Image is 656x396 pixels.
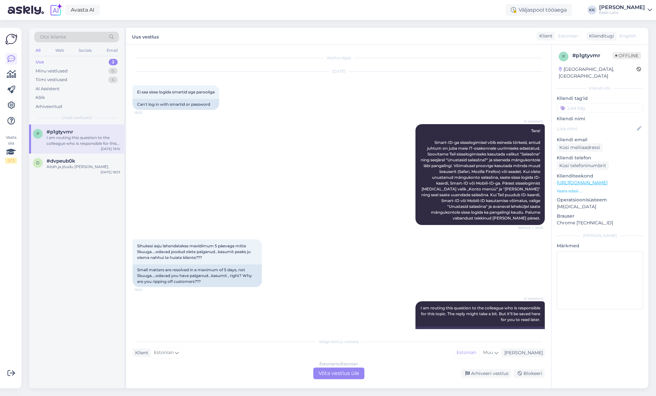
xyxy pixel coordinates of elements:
[5,158,17,164] div: 2 / 3
[5,134,17,164] div: Vaata siia
[47,164,120,170] div: Aitäh ja jõudu [PERSON_NAME].
[133,55,545,61] div: Vestlus algas
[537,33,553,39] div: Klient
[613,52,641,59] span: Offline
[313,368,364,379] div: Võta vestlus üle
[461,369,511,378] div: Arhiveeri vestlus
[557,213,643,219] p: Brauser
[559,66,637,80] div: [GEOGRAPHIC_DATA], [GEOGRAPHIC_DATA]
[599,5,645,10] div: [PERSON_NAME]
[47,135,120,146] div: I am routing this question to the colleague who is responsible for this topic. The reply might ta...
[557,85,643,91] div: Kliendi info
[557,197,643,203] p: Operatsioonisüsteem
[557,173,643,179] p: Klienditeekond
[133,349,148,356] div: Klient
[557,180,608,186] a: [URL][DOMAIN_NAME]
[557,125,636,132] input: Lisa nimi
[36,77,67,83] div: Tiimi vestlused
[77,46,93,55] div: Socials
[47,129,73,135] span: #p1gtyvmr
[154,349,174,356] span: Estonian
[36,94,45,101] div: Kõik
[502,349,543,356] div: [PERSON_NAME]
[557,161,609,170] div: Küsi telefoninumbrit
[36,103,62,110] div: Arhiveeritud
[5,33,17,45] img: Askly Logo
[108,68,118,74] div: 0
[483,349,493,355] span: Muu
[557,143,603,152] div: Küsi meiliaadressi
[557,103,643,113] input: Lisa tag
[134,110,159,115] span: 18:25
[36,160,39,165] span: d
[586,33,614,39] div: Klienditugi
[108,77,118,83] div: 4
[137,243,252,260] span: Sihukesi asju lahendatakse maxldimum 5 päevaga mitte 5kuuga....odavad joodud olete palganud...kas...
[134,287,159,292] span: 19:10
[558,33,578,39] span: Estonian
[133,99,219,110] div: Can't log in with smartid or password
[34,46,42,55] div: All
[133,264,262,287] div: Small matters are resolved in a maximum of 5 days, not 5kuuga....odavad you have palganud...kasum...
[101,170,120,175] div: [DATE] 18:53
[557,203,643,210] p: [MEDICAL_DATA]
[557,233,643,239] div: [PERSON_NAME]
[519,119,543,124] span: AI Assistent
[133,339,545,345] div: Valige keel ja vastake
[557,219,643,226] p: Chrome [TECHNICAL_ID]
[62,115,92,121] span: Uued vestlused
[101,146,120,151] div: [DATE] 19:10
[557,155,643,161] p: Kliendi telefon
[519,296,543,301] span: AI Assistent
[557,242,643,249] p: Märkmed
[557,95,643,102] p: Kliendi tag'id
[518,225,543,230] span: Nähtud ✓ 18:25
[37,131,39,136] span: p
[109,59,118,65] div: 2
[421,305,541,322] span: I am routing this question to the colleague who is responsible for this topic. The reply might ta...
[619,33,636,39] span: English
[557,115,643,122] p: Kliendi nimi
[105,46,119,55] div: Email
[137,90,215,94] span: Ei saa sisse logida smartid ega parooliga
[557,136,643,143] p: Kliendi email
[562,54,565,59] span: p
[572,52,613,59] div: # p1gtyvmr
[319,361,358,367] div: Estonian to Estonian
[132,32,159,40] label: Uus vestlus
[133,69,545,74] div: [DATE]
[599,5,652,15] a: [PERSON_NAME]Eesti Loto
[36,59,44,65] div: Uus
[49,3,63,17] img: explore-ai
[415,326,545,349] div: Suunan selle küsimuse kolleegile, kes selle teema eest vastutab. Vastuse saamine võib veidi aega ...
[557,188,643,194] p: Vaata edasi ...
[40,34,66,40] span: Otsi kliente
[54,46,65,55] div: Web
[47,158,75,164] span: #dvpeub0k
[506,4,572,16] div: Väljaspool tööaega
[599,10,645,15] div: Eesti Loto
[65,5,100,16] a: Avasta AI
[514,369,545,378] div: Blokeeri
[587,5,597,15] div: KK
[36,86,59,92] div: AI Assistent
[453,348,479,358] div: Estonian
[36,68,68,74] div: Minu vestlused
